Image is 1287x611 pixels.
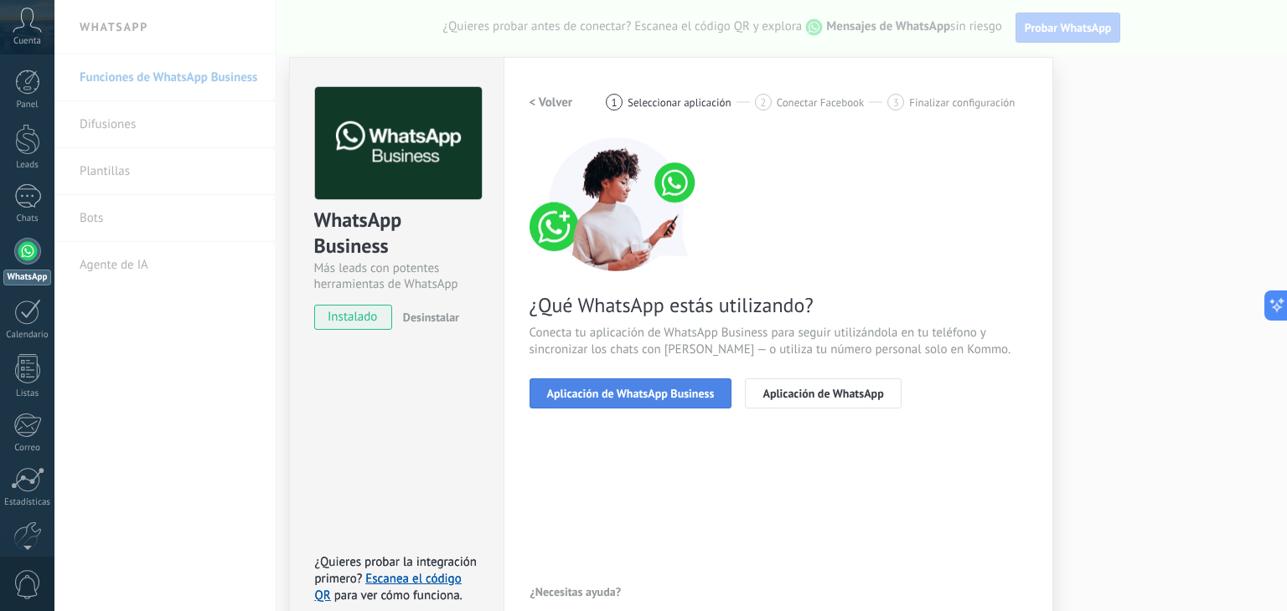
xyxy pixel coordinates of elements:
[3,497,52,508] div: Estadísticas
[396,305,459,330] button: Desinstalar
[530,95,573,110] h2: < Volver
[3,388,52,399] div: Listas
[403,310,459,325] span: Desinstalar
[530,378,732,408] button: Aplicación de WhatsApp Business
[760,95,766,110] span: 2
[13,36,41,47] span: Cuenta
[3,330,52,341] div: Calendario
[315,87,482,200] img: logo_main.png
[745,378,901,408] button: Aplicación de WhatsApp
[909,96,1015,109] span: Finalizar configuración
[3,213,52,224] div: Chats
[762,388,883,399] span: Aplicación de WhatsApp
[628,96,731,109] span: Seleccionar aplicación
[3,443,52,454] div: Correo
[777,96,865,109] span: Conectar Facebook
[530,137,706,271] img: connect number
[3,160,52,171] div: Leads
[530,579,623,604] button: ¿Necesitas ayuda?
[3,100,52,110] div: Panel
[530,292,1027,318] span: ¿Qué WhatsApp estás utilizando?
[530,87,573,117] button: < Volver
[530,325,1027,358] span: Conecta tu aplicación de WhatsApp Business para seguir utilizándola en tu teléfono y sincronizar ...
[315,554,478,587] span: ¿Quieres probar la integración primero?
[334,588,463,603] span: para ver cómo funciona.
[314,260,479,292] div: Más leads con potentes herramientas de WhatsApp
[314,207,479,260] div: WhatsApp Business
[3,270,51,285] div: WhatsApp
[893,95,899,110] span: 3
[547,388,715,399] span: Aplicación de WhatsApp Business
[315,305,391,330] span: instalado
[315,571,462,603] a: Escanea el código QR
[530,586,622,598] span: ¿Necesitas ayuda?
[612,95,618,110] span: 1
